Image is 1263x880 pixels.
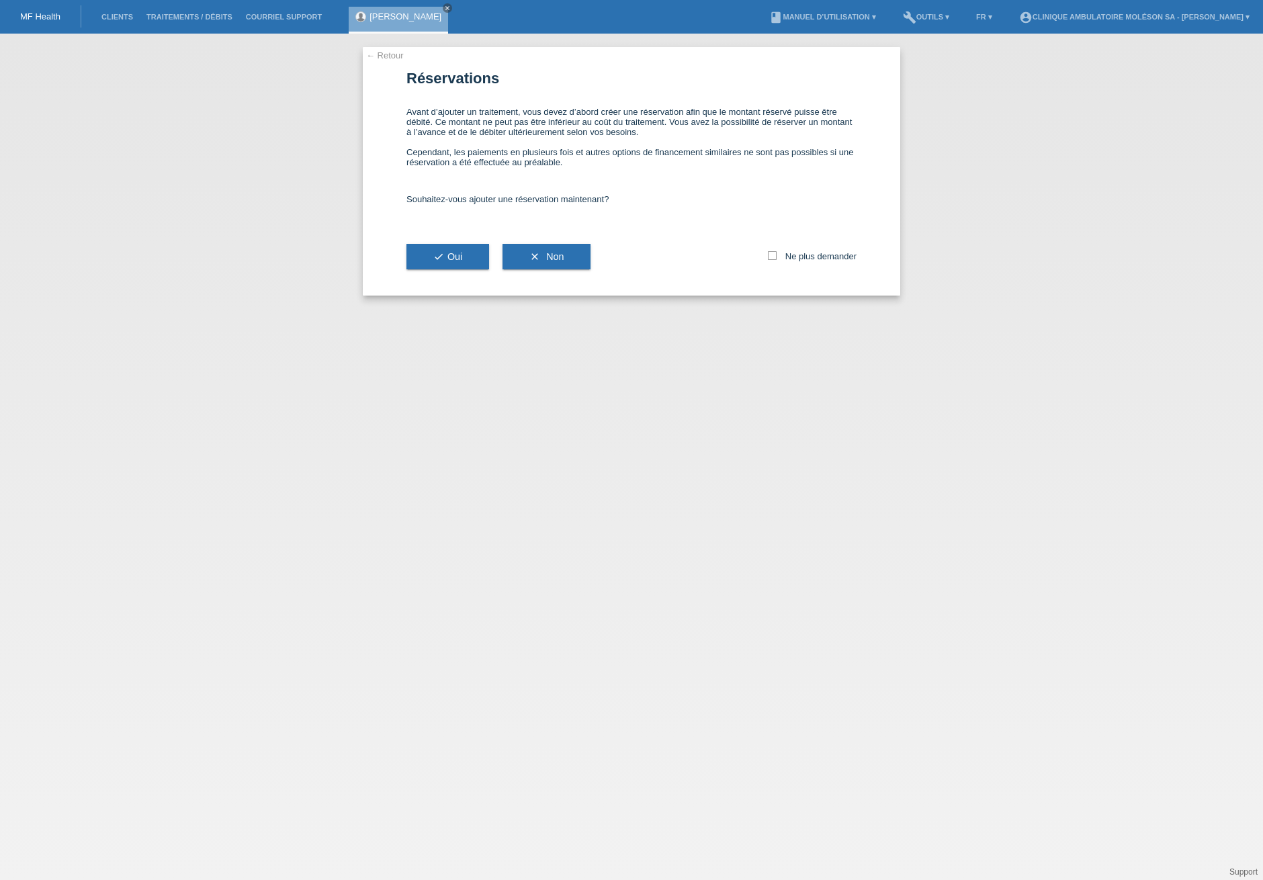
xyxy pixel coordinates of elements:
a: account_circleClinique ambulatoire Moléson SA - [PERSON_NAME] ▾ [1012,13,1256,21]
i: book [769,11,783,24]
a: Clients [95,13,140,21]
i: account_circle [1019,11,1033,24]
i: build [903,11,916,24]
i: close [444,5,451,11]
a: FR ▾ [969,13,999,21]
span: Oui [433,251,462,262]
a: bookManuel d’utilisation ▾ [763,13,882,21]
a: buildOutils ▾ [896,13,956,21]
a: Support [1229,867,1258,877]
a: Courriel Support [239,13,329,21]
label: Ne plus demander [768,251,857,261]
span: Non [546,251,564,262]
a: ← Retour [366,50,404,60]
button: clear Non [503,244,591,269]
i: clear [529,251,540,262]
a: MF Health [20,11,60,21]
i: check [433,251,444,262]
div: Souhaitez-vous ajouter une réservation maintenant? [406,181,857,218]
button: checkOui [406,244,489,269]
div: Avant d’ajouter un traitement, vous devez d’abord créer une réservation afin que le montant réser... [406,93,857,181]
a: Traitements / débits [140,13,239,21]
h1: Réservations [406,70,857,87]
a: [PERSON_NAME] [369,11,441,21]
a: close [443,3,452,13]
